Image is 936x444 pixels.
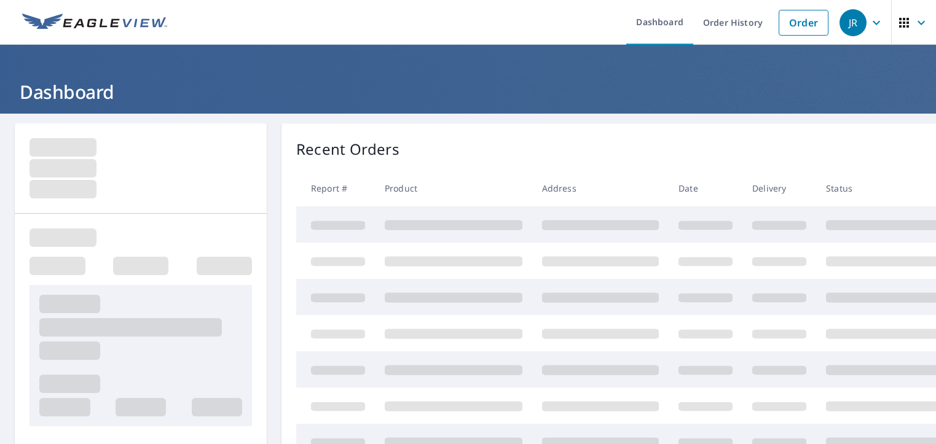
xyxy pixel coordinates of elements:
[296,170,375,206] th: Report #
[15,79,921,104] h1: Dashboard
[296,138,399,160] p: Recent Orders
[375,170,532,206] th: Product
[840,9,867,36] div: JR
[742,170,816,206] th: Delivery
[669,170,742,206] th: Date
[779,10,828,36] a: Order
[22,14,167,32] img: EV Logo
[532,170,669,206] th: Address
